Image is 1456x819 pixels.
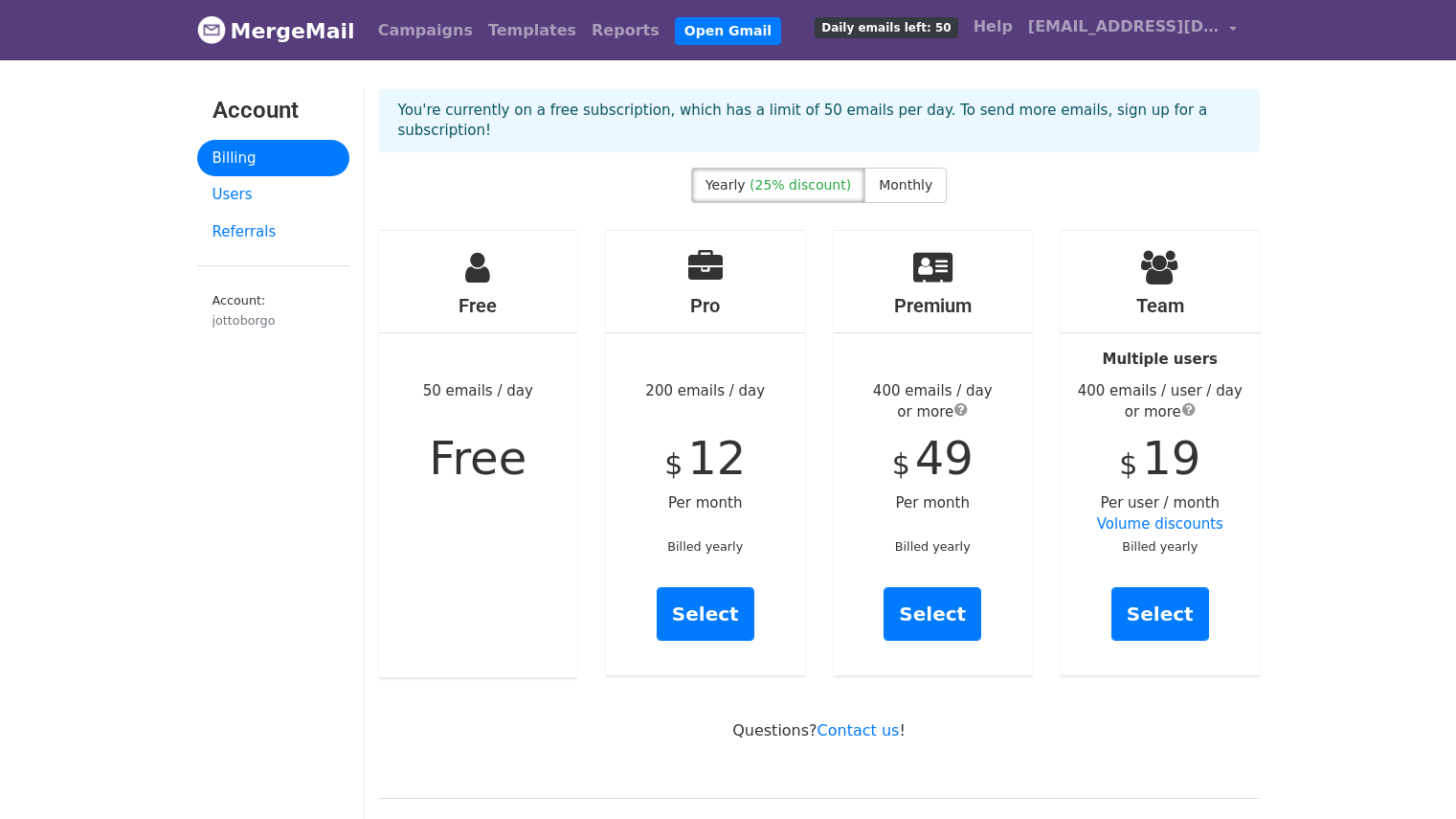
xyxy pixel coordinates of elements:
[1097,515,1223,533] a: Volume discounts
[1142,431,1200,485] span: 19
[664,447,683,481] span: $
[197,140,349,177] a: Billing
[675,17,781,45] a: Open Gmail
[213,97,334,125] h3: Account
[213,311,334,330] div: jottoborgo
[606,294,805,317] h4: Pro
[197,176,349,214] a: Users
[429,431,526,485] span: Free
[834,380,1033,423] div: 400 emails / day or more
[667,539,743,554] small: Billed yearly
[750,177,851,193] span: (25% discount)
[197,11,355,51] a: MergeMail
[1122,539,1198,554] small: Billed yearly
[481,11,584,50] a: Templates
[398,101,1241,141] p: You're currently on a free subscription, which has a limit of 50 emails per day. To send more ema...
[1061,380,1260,423] div: 400 emails / user / day or more
[657,587,754,641] a: Select
[892,447,910,481] span: $
[879,177,932,193] span: Monthly
[706,177,746,193] span: Yearly
[1111,587,1209,641] a: Select
[687,431,746,485] span: 12
[966,8,1020,46] a: Help
[895,539,971,554] small: Billed yearly
[606,231,805,675] div: 200 emails / day Per month
[379,720,1260,740] p: Questions? !
[915,431,974,485] span: 49
[584,11,667,50] a: Reports
[807,8,965,46] a: Daily emails left: 50
[197,15,226,44] img: MergeMail logo
[818,721,900,739] a: Contact us
[1119,447,1137,481] span: $
[370,11,481,50] a: Campaigns
[1028,15,1220,38] span: [EMAIL_ADDRESS][DOMAIN_NAME]
[834,294,1033,317] h4: Premium
[834,231,1033,675] div: Per month
[1061,231,1260,675] div: Per user / month
[1020,8,1244,53] a: [EMAIL_ADDRESS][DOMAIN_NAME]
[213,293,334,330] small: Account:
[379,231,578,677] div: 50 emails / day
[197,214,349,251] a: Referrals
[1103,351,1218,368] strong: Multiple users
[379,294,578,317] h4: Free
[815,17,957,38] span: Daily emails left: 50
[1061,294,1260,317] h4: Team
[884,587,981,641] a: Select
